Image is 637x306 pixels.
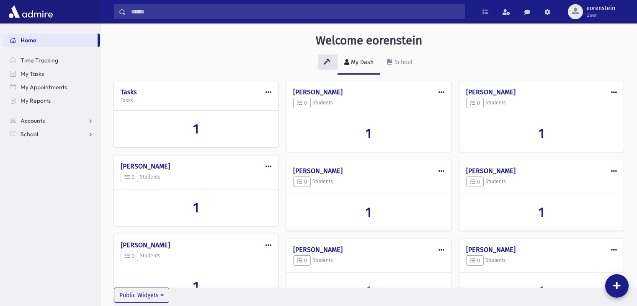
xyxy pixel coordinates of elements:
h5: Students [293,98,444,109]
button: 0 [466,255,484,266]
h5: Tasks [121,98,271,104]
h3: Welcome eorenstein [316,34,422,48]
span: 0 [470,257,480,264]
a: 1 [466,283,617,299]
span: 0 [470,179,480,185]
h5: Students [293,255,444,266]
img: AdmirePro [7,3,55,20]
button: 0 [466,176,484,187]
button: 0 [293,255,311,266]
span: Home [21,36,36,44]
span: 0 [297,100,307,106]
h4: Tasks [121,88,271,96]
a: Accounts [3,114,100,127]
a: 1 [293,283,444,299]
span: 1 [366,204,371,220]
span: School [21,130,38,138]
span: 1 [539,204,544,220]
h4: [PERSON_NAME] [293,88,444,96]
a: Time Tracking [3,54,100,67]
button: 0 [293,176,311,187]
span: 1 [539,283,544,299]
h4: [PERSON_NAME] [121,162,271,170]
h4: [PERSON_NAME] [466,88,617,96]
h5: Students [293,176,444,187]
span: 1 [366,283,371,299]
a: Home [3,34,98,47]
div: School [393,59,413,66]
input: Search [126,4,465,19]
a: 1 [121,200,271,215]
h4: [PERSON_NAME] [466,246,617,254]
h4: [PERSON_NAME] [466,167,617,175]
button: 0 [121,251,138,262]
span: 1 [193,278,199,294]
h5: Students [121,251,271,262]
h4: [PERSON_NAME] [293,246,444,254]
a: School [380,51,419,75]
span: 0 [297,257,307,264]
span: 0 [124,253,134,259]
h4: [PERSON_NAME] [293,167,444,175]
div: My Dash [349,59,374,66]
h4: [PERSON_NAME] [121,241,271,249]
button: Public Widgets [114,288,169,303]
a: 1 [293,125,444,141]
h5: Students [466,255,617,266]
h5: Students [466,98,617,109]
span: 1 [366,125,371,141]
span: 1 [193,121,199,137]
a: 1 [293,204,444,220]
a: 1 [466,204,617,220]
span: 1 [539,125,544,141]
h5: Students [121,172,271,183]
a: My Tasks [3,67,100,80]
a: 1 [121,278,271,294]
button: 0 [293,98,311,109]
span: eorenstein [586,5,615,12]
button: 0 [121,172,138,183]
a: 1 [121,121,271,137]
button: 0 [466,98,484,109]
a: My Appointments [3,80,100,94]
span: Time Tracking [21,57,58,64]
h5: Students [466,176,617,187]
span: My Reports [21,97,51,104]
a: My Reports [3,94,100,107]
span: 0 [470,100,480,106]
span: 0 [124,174,134,180]
span: 0 [297,179,307,185]
a: 1 [466,125,617,141]
a: School [3,127,100,141]
span: Accounts [21,117,45,124]
span: My Appointments [21,83,67,91]
a: My Dash [338,51,380,75]
span: My Tasks [21,70,44,78]
span: 1 [193,200,199,215]
span: User [586,12,615,18]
